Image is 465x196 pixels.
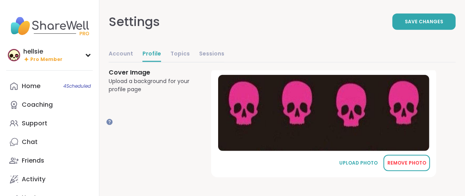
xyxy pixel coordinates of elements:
[22,175,45,184] div: Activity
[6,77,93,95] a: Home4Scheduled
[109,77,193,94] div: Upload a background for your profile page
[383,155,430,171] button: REMOVE PHOTO
[22,138,38,146] div: Chat
[6,151,93,170] a: Friends
[6,12,93,40] img: ShareWell Nav Logo
[6,133,93,151] a: Chat
[6,95,93,114] a: Coaching
[23,47,62,56] div: hellsie
[335,155,382,171] button: UPLOAD PHOTO
[392,14,456,30] button: Save Changes
[63,83,91,89] span: 4 Scheduled
[109,47,133,62] a: Account
[22,156,44,165] div: Friends
[6,114,93,133] a: Support
[106,119,113,125] iframe: Spotlight
[109,12,160,31] div: Settings
[405,18,443,25] span: Save Changes
[170,47,190,62] a: Topics
[6,170,93,189] a: Activity
[339,160,378,167] div: UPLOAD PHOTO
[387,160,426,167] div: REMOVE PHOTO
[109,68,193,77] h3: Cover Image
[199,47,224,62] a: Sessions
[30,56,62,63] span: Pro Member
[142,47,161,62] a: Profile
[22,101,53,109] div: Coaching
[22,82,40,90] div: Home
[22,119,47,128] div: Support
[8,49,20,61] img: hellsie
